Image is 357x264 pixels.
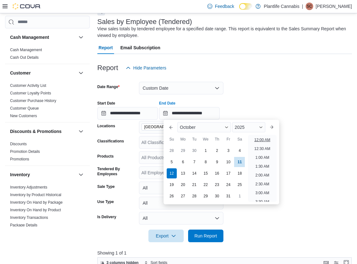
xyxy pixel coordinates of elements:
[253,198,272,206] li: 3:30 AM
[252,145,273,153] li: 12:30 AM
[10,200,63,205] span: Inventory On Hand by Package
[223,146,233,156] div: day-3
[201,146,211,156] div: day-1
[139,197,223,209] button: All
[189,168,199,178] div: day-14
[167,157,177,167] div: day-5
[10,91,51,96] span: Customer Loyalty Points
[5,46,90,64] div: Cash Management
[235,191,245,201] div: day-1
[212,157,222,167] div: day-9
[248,135,277,202] ul: Time
[10,142,27,146] a: Discounts
[235,146,245,156] div: day-4
[189,146,199,156] div: day-30
[223,191,233,201] div: day-31
[178,146,188,156] div: day-29
[5,140,90,165] div: Discounts & Promotions
[97,123,115,129] label: Locations
[97,84,120,89] label: Date Range
[10,185,47,189] a: Inventory Adjustments
[10,193,61,197] a: Inventory by Product Historical
[10,47,42,52] span: Cash Management
[189,191,199,201] div: day-28
[264,3,299,10] p: Plantlife Cannabis
[77,33,85,41] button: Cash Management
[235,134,245,144] div: Sa
[10,83,46,88] span: Customer Activity List
[10,128,61,135] h3: Discounts & Promotions
[307,3,312,10] span: SC
[189,134,199,144] div: Tu
[201,168,211,178] div: day-15
[212,191,222,201] div: day-30
[178,157,188,167] div: day-6
[10,55,39,60] a: Cash Out Details
[235,168,245,178] div: day-18
[77,69,85,77] button: Customer
[10,200,63,205] a: Inventory On Hand by Package
[223,168,233,178] div: day-17
[10,171,76,178] button: Inventory
[10,208,61,212] a: Inventory On Hand by Product
[97,26,349,39] div: View sales totals by tendered employee for a specified date range. This report is equivalent to t...
[10,48,42,52] a: Cash Management
[178,180,188,190] div: day-20
[235,125,245,130] span: 2025
[10,128,76,135] button: Discounts & Promotions
[215,3,234,9] span: Feedback
[223,134,233,144] div: Fr
[201,191,211,201] div: day-29
[212,134,222,144] div: Th
[5,82,90,122] div: Customer
[10,114,37,118] a: New Customers
[166,145,245,202] div: October, 2025
[77,128,85,135] button: Discounts & Promotions
[10,171,30,178] h3: Inventory
[97,154,114,159] label: Products
[10,70,31,76] h3: Customer
[188,230,223,242] button: Run Report
[167,191,177,201] div: day-26
[13,3,41,9] img: Cova
[10,185,47,190] span: Inventory Adjustments
[139,212,223,225] button: All
[166,122,176,132] button: Previous Month
[178,168,188,178] div: day-13
[10,34,49,40] h3: Cash Management
[133,65,166,71] span: Hide Parameters
[159,107,220,120] input: Press the down key to enter a popover containing a calendar. Press the escape key to close the po...
[253,171,272,179] li: 2:00 AM
[10,157,29,161] a: Promotions
[10,215,48,220] a: Inventory Transactions
[97,107,158,120] input: Press the down key to open a popover containing a calendar.
[97,18,192,26] h3: Sales by Employee (Tendered)
[10,98,56,103] span: Customer Purchase History
[235,180,245,190] div: day-25
[10,149,40,154] a: Promotion Details
[212,146,222,156] div: day-2
[10,70,76,76] button: Customer
[167,146,177,156] div: day-28
[212,180,222,190] div: day-23
[10,141,27,147] span: Discounts
[167,134,177,144] div: Su
[97,250,354,256] p: Showing 1 of 1
[253,154,272,161] li: 1:00 AM
[223,157,233,167] div: day-10
[10,106,39,111] span: Customer Queue
[239,3,252,10] input: Dark Mode
[267,122,277,132] button: Next month
[10,34,76,40] button: Cash Management
[167,168,177,178] div: day-12
[180,125,196,130] span: October
[177,122,231,132] div: Button. Open the month selector. October is currently selected.
[123,62,169,74] button: Hide Parameters
[10,223,37,228] span: Package Details
[212,168,222,178] div: day-16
